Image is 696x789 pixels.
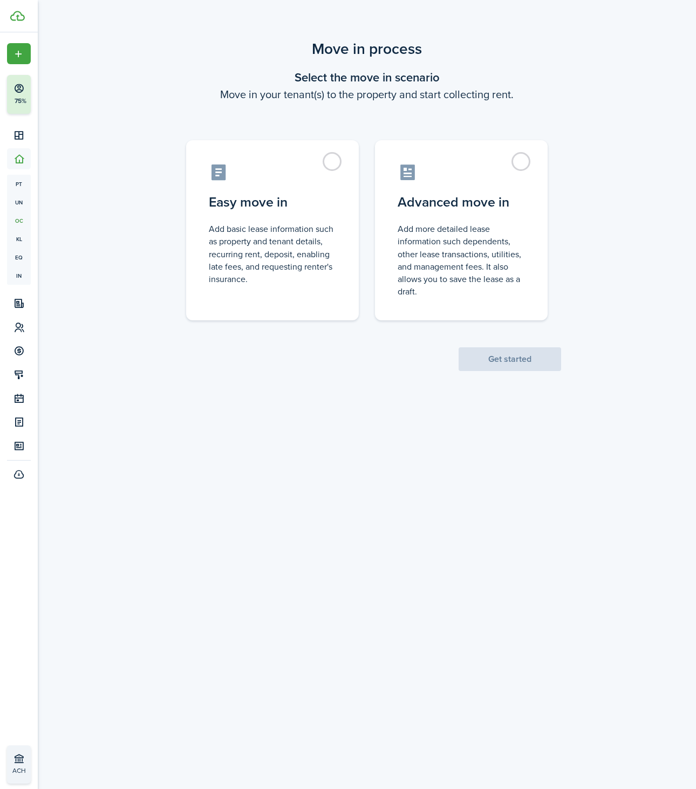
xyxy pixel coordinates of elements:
[173,86,561,102] wizard-step-header-description: Move in your tenant(s) to the property and start collecting rent.
[7,266,31,285] a: in
[7,193,31,211] a: un
[209,193,336,212] control-radio-card-title: Easy move in
[173,68,561,86] wizard-step-header-title: Select the move in scenario
[7,75,97,114] button: 75%
[173,38,561,60] scenario-title: Move in process
[10,11,25,21] img: TenantCloud
[12,766,76,776] p: ACH
[7,248,31,266] a: eq
[7,230,31,248] a: kl
[398,193,525,212] control-radio-card-title: Advanced move in
[209,223,336,285] control-radio-card-description: Add basic lease information such as property and tenant details, recurring rent, deposit, enablin...
[7,43,31,64] button: Open menu
[13,97,27,106] p: 75%
[7,745,31,784] a: ACH
[7,175,31,193] a: pt
[7,211,31,230] a: oc
[398,223,525,298] control-radio-card-description: Add more detailed lease information such dependents, other lease transactions, utilities, and man...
